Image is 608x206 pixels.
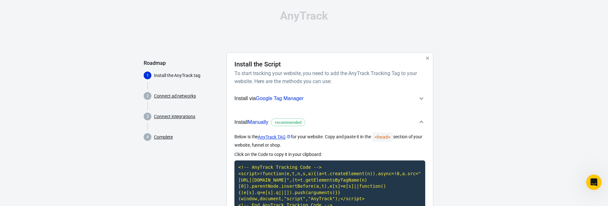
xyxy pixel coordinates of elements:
a: Connect integrations [154,113,195,120]
span: Install [234,118,305,126]
h5: Roadmap [144,60,221,66]
button: InstallManuallyrecommended [234,112,425,133]
a: Connect ad networks [154,93,196,99]
a: AnyTrack TAG [258,134,291,141]
span: Manually [248,119,268,125]
span: Google Tag Manager [256,96,304,101]
a: Complete [154,134,173,141]
text: 1 [147,73,149,78]
h4: Install the Script [234,60,281,68]
code: <head> [372,133,393,142]
p: Click on the Code to copy it in your clipboard: [234,151,425,158]
text: 4 [147,135,149,139]
button: Install viaGoogle Tag Manager [234,90,425,107]
span: recommended [273,119,304,126]
div: AnyTrack [144,10,464,21]
p: Install the AnyTrack tag [154,72,221,79]
text: 3 [147,114,149,119]
span: Install via [234,94,304,103]
iframe: Intercom live chat [586,175,602,190]
p: Below is the for your website. Copy and paste it in the section of your website, funnel or shop. [234,133,425,149]
h6: To start tracking your website, you need to add the AnyTrack Tracking Tag to your website. Here a... [234,69,423,85]
text: 2 [147,94,149,98]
